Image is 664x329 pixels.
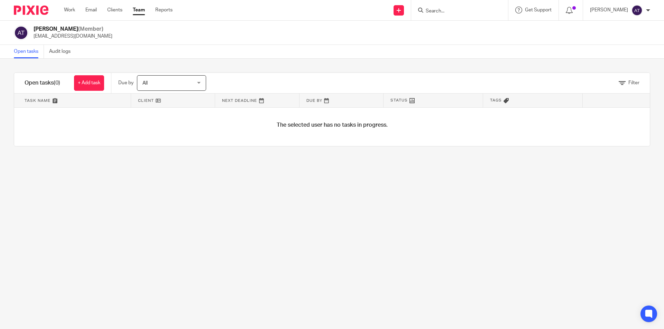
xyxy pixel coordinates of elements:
[425,8,487,14] input: Search
[525,8,552,12] span: Get Support
[74,75,104,91] a: + Add task
[64,7,75,13] a: Work
[107,7,122,13] a: Clients
[25,79,60,87] h1: Open tasks
[490,97,502,103] span: Tags
[78,26,103,32] span: (Member)
[155,7,173,13] a: Reports
[34,33,112,40] p: [EMAIL_ADDRESS][DOMAIN_NAME]
[142,81,148,86] span: All
[34,26,112,33] h2: [PERSON_NAME]
[118,79,133,86] p: Due by
[590,7,628,13] p: [PERSON_NAME]
[277,122,388,129] h4: The selected user has no tasks in progress.
[14,6,48,15] img: Pixie
[631,5,643,16] img: svg%3E
[133,7,145,13] a: Team
[14,26,28,40] img: svg%3E
[628,80,639,85] span: Filter
[54,80,60,86] span: (0)
[85,7,97,13] a: Email
[49,45,76,58] a: Audit logs
[14,45,44,58] a: Open tasks
[390,97,408,103] span: Status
